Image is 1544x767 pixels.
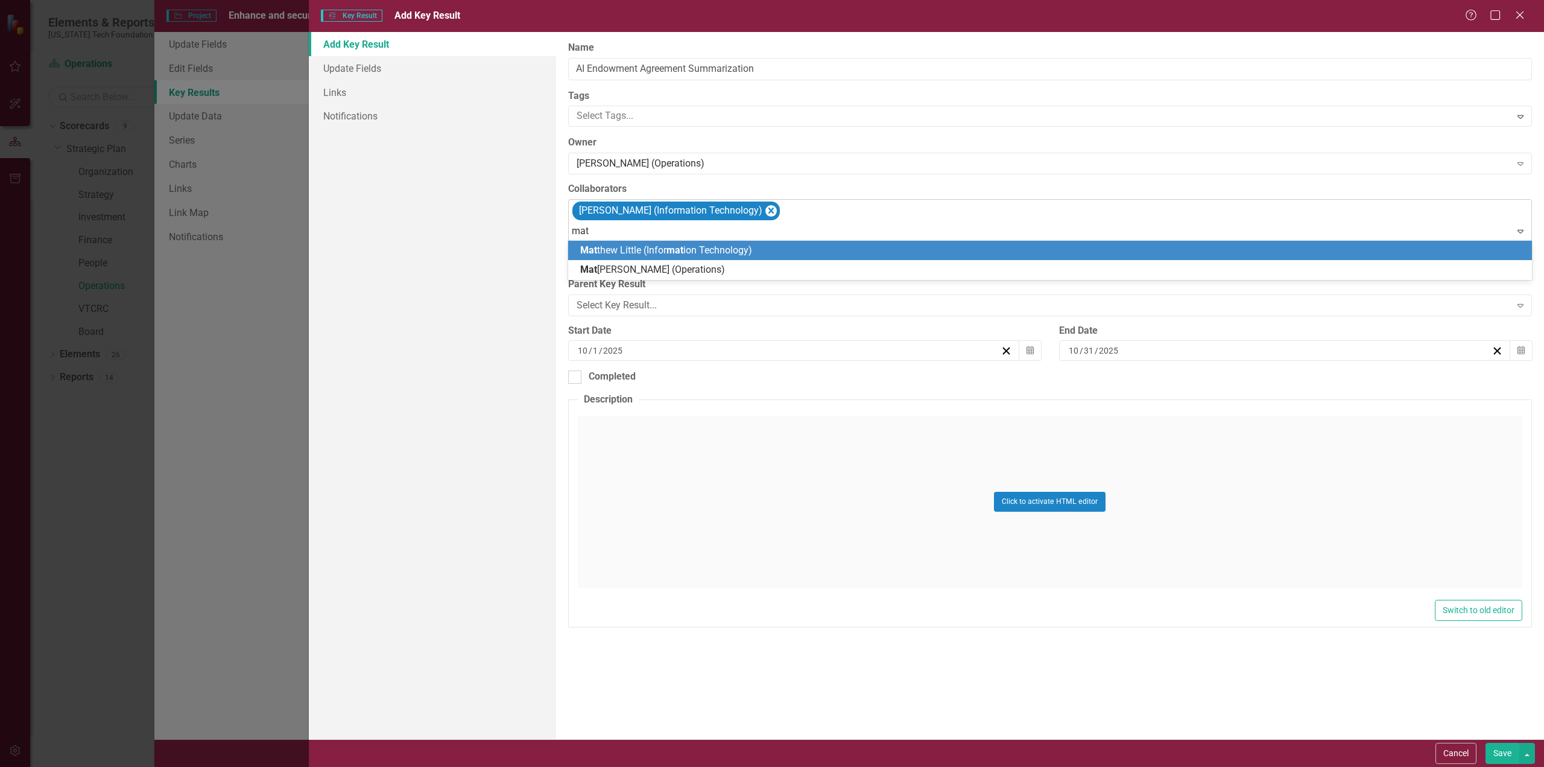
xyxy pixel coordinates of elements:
[321,10,382,22] span: Key Result
[580,244,597,256] span: Mat
[579,205,762,216] span: [PERSON_NAME] (Infor ion Technology)
[1095,345,1098,356] span: /
[580,264,725,275] span: [PERSON_NAME] (Operations)
[1485,743,1519,764] button: Save
[1059,324,1532,338] div: End Date
[568,89,1532,103] label: Tags
[578,393,639,407] legend: Description
[309,32,556,56] a: Add Key Result
[568,41,1532,55] label: Name
[994,492,1106,511] button: Click to activate HTML editor
[580,244,752,256] span: thew Little (Infor ion Technology)
[599,345,603,356] span: /
[677,205,694,216] span: mat
[309,80,556,104] a: Links
[765,205,777,217] div: Remove [object Object]
[1080,345,1083,356] span: /
[309,56,556,80] a: Update Fields
[568,278,1532,291] label: Parent Key Result
[568,324,1041,338] div: Start Date
[580,264,597,275] span: Mat
[577,157,1511,171] div: [PERSON_NAME] (Operations)
[589,345,592,356] span: /
[568,136,1532,150] label: Owner
[568,182,1532,196] label: Collaborators
[568,58,1532,80] input: Key Result Name
[589,370,636,384] div: Completed
[577,298,1511,312] div: Select Key Result...
[309,104,556,128] a: Notifications
[1435,600,1522,621] button: Switch to old editor
[1435,743,1476,764] button: Cancel
[394,10,460,21] span: Add Key Result
[666,244,683,256] span: mat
